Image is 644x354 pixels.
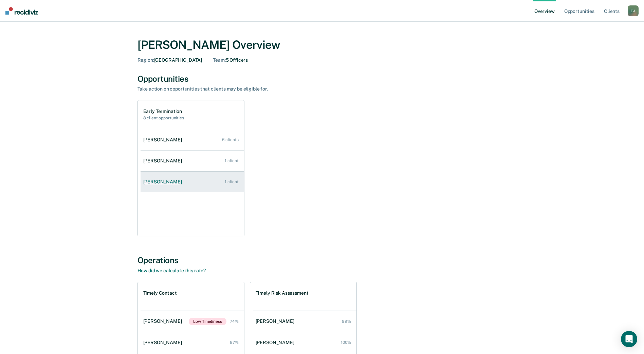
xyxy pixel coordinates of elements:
a: [PERSON_NAME] 99% [253,312,356,331]
h1: Early Termination [143,109,184,114]
a: [PERSON_NAME] 87% [141,333,244,352]
h1: Timely Contact [143,290,177,296]
div: 6 clients [222,137,239,142]
div: 1 client [225,179,238,184]
div: Take action on opportunities that clients may be eligible for. [137,86,375,92]
h2: 8 client opportunities [143,116,184,120]
div: [PERSON_NAME] [143,340,185,346]
img: Recidiviz [5,7,38,15]
a: How did we calculate this rate? [137,268,206,273]
span: Region : [137,57,154,63]
a: [PERSON_NAME] 100% [253,333,356,352]
span: Team : [213,57,225,63]
span: Low Timeliness [189,318,226,325]
button: EA [628,5,639,16]
div: [PERSON_NAME] [143,318,185,324]
div: [PERSON_NAME] [256,318,297,324]
div: [PERSON_NAME] [143,137,185,143]
div: Open Intercom Messenger [621,331,637,347]
div: 1 client [225,158,238,163]
div: 99% [342,319,351,324]
div: 87% [230,340,239,345]
div: Opportunities [137,74,507,84]
div: E A [628,5,639,16]
div: [PERSON_NAME] [143,179,185,185]
a: [PERSON_NAME]Low Timeliness 74% [141,311,244,332]
div: [PERSON_NAME] [256,340,297,346]
div: [GEOGRAPHIC_DATA] [137,57,202,63]
div: [PERSON_NAME] Overview [137,38,507,52]
div: [PERSON_NAME] [143,158,185,164]
div: 5 Officers [213,57,248,63]
div: 74% [230,319,239,324]
div: 100% [341,340,351,345]
a: [PERSON_NAME] 1 client [141,151,244,171]
a: [PERSON_NAME] 1 client [141,172,244,192]
div: Operations [137,255,507,265]
h1: Timely Risk Assessment [256,290,309,296]
a: [PERSON_NAME] 6 clients [141,130,244,150]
